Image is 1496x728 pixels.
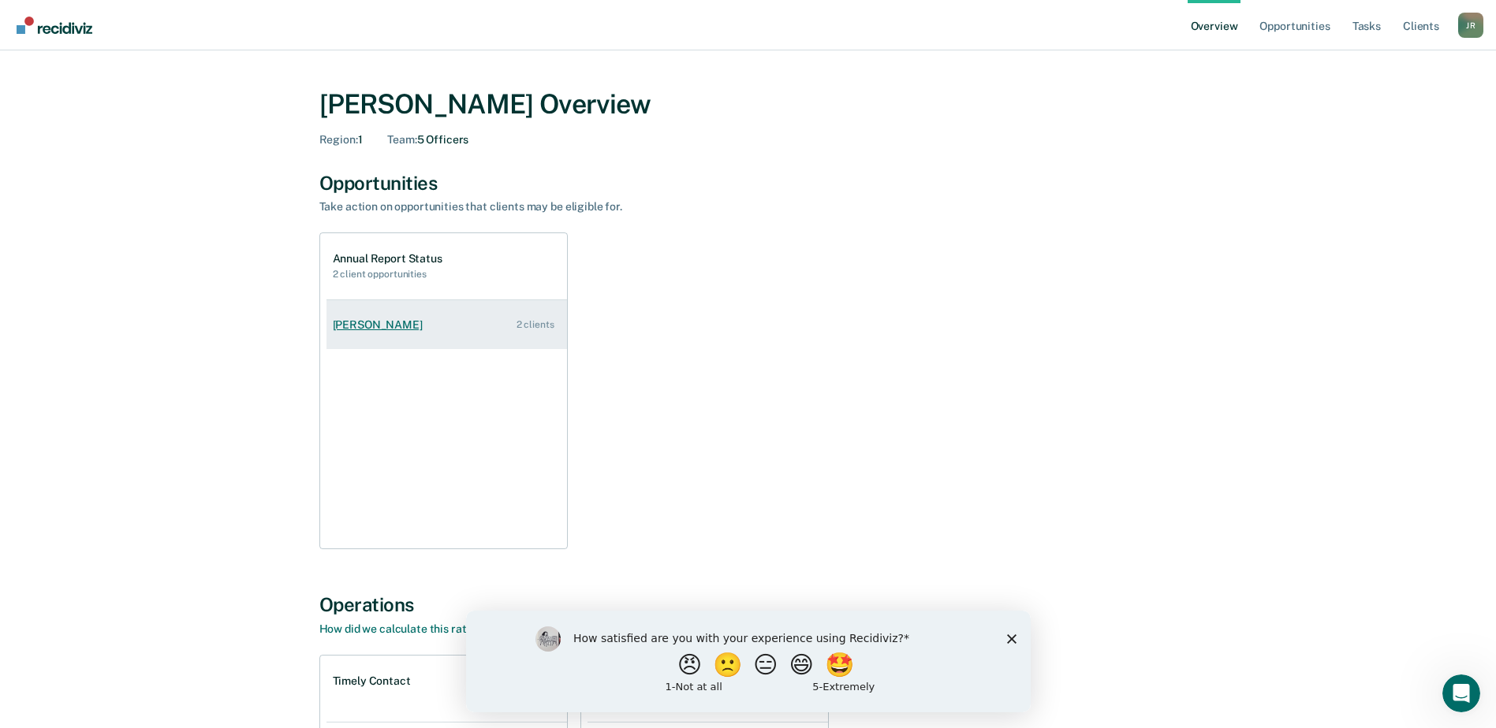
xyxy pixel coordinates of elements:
[333,318,429,332] div: [PERSON_NAME]
[333,269,442,280] h2: 2 client opportunities
[387,133,416,146] span: Team :
[1458,13,1483,38] div: J R
[319,172,1177,195] div: Opportunities
[517,319,554,330] div: 2 clients
[319,133,363,147] div: 1
[326,303,567,347] a: [PERSON_NAME] 2 clients
[319,133,358,146] span: Region :
[333,674,411,688] h1: Timely Contact
[333,252,442,266] h1: Annual Report Status
[1458,13,1483,38] button: Profile dropdown button
[17,17,92,34] img: Recidiviz
[466,611,1031,712] iframe: Survey by Kim from Recidiviz
[319,622,479,635] a: How did we calculate this rate?
[1442,674,1480,712] iframe: Intercom live chat
[387,133,468,147] div: 5 Officers
[319,88,1177,121] div: [PERSON_NAME] Overview
[319,593,1177,616] div: Operations
[319,200,871,214] div: Take action on opportunities that clients may be eligible for.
